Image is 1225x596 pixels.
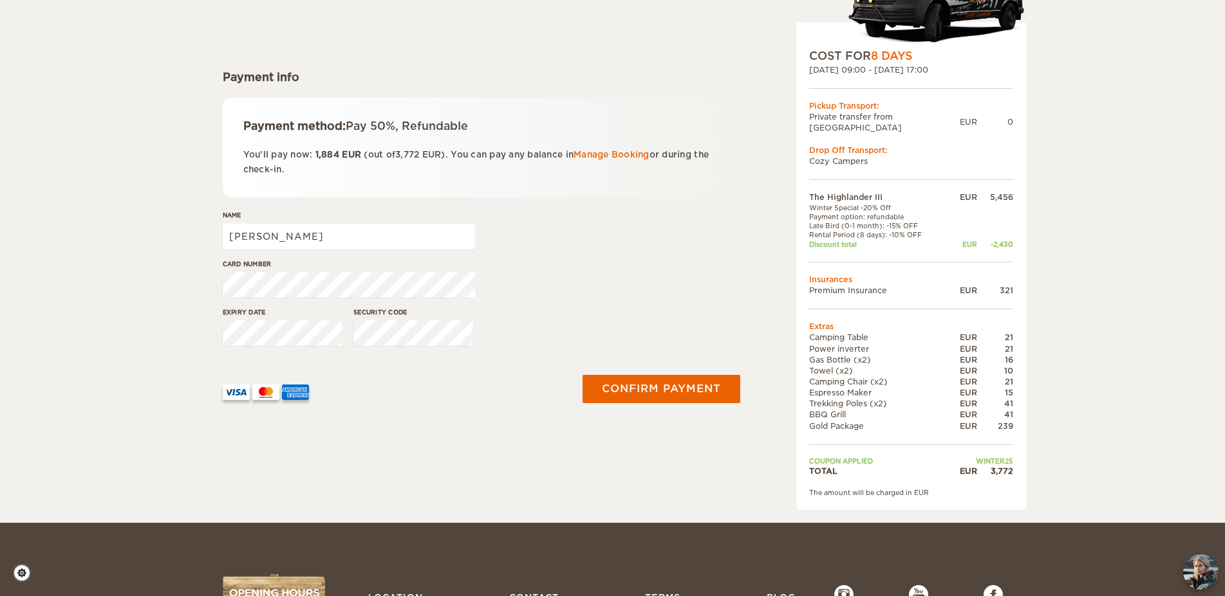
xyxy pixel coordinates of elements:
[948,343,977,354] div: EUR
[809,240,948,249] td: Discount total
[977,343,1013,354] div: 21
[948,354,977,365] div: EUR
[809,100,1013,111] div: Pickup Transport:
[13,564,39,582] a: Cookie settings
[353,307,473,317] label: Security code
[977,387,1013,398] div: 15
[809,387,948,398] td: Espresso Maker
[809,321,1013,332] td: Extras
[809,488,1013,497] div: The amount will be charged in EUR
[809,64,1013,75] div: [DATE] 09:00 - [DATE] 17:00
[809,230,948,239] td: Rental Period (8 days): -10% OFF
[948,409,977,420] div: EUR
[809,398,948,409] td: Trekking Poles (x2)
[977,354,1013,365] div: 16
[948,365,977,376] div: EUR
[315,150,339,159] span: 1,884
[809,203,948,212] td: Winter Special -20% Off
[977,420,1013,431] div: 239
[583,375,740,403] button: Confirm payment
[809,48,1013,64] div: COST FOR
[809,365,948,376] td: Towel (x2)
[346,120,468,132] span: Pay 50%, Refundable
[948,387,977,398] div: EUR
[977,285,1013,296] div: 321
[948,192,977,203] div: EUR
[948,420,977,431] div: EUR
[809,221,948,230] td: Late Bird (0-1 month): -15% OFF
[871,50,912,62] span: 8 Days
[977,332,1013,343] div: 21
[977,398,1013,409] div: 41
[223,210,475,220] label: Name
[809,420,948,431] td: Gold Package
[809,465,948,476] td: TOTAL
[809,376,948,387] td: Camping Chair (x2)
[809,285,948,296] td: Premium Insurance
[342,150,361,159] span: EUR
[1183,554,1219,590] button: chat-button
[977,116,1013,127] div: 0
[809,274,1013,285] td: Insurances
[223,307,342,317] label: Expiry date
[809,111,960,133] td: Private transfer from [GEOGRAPHIC_DATA]
[1183,554,1219,590] img: Freyja at Cozy Campers
[948,398,977,409] div: EUR
[977,465,1013,476] div: 3,772
[422,150,442,159] span: EUR
[948,240,977,249] div: EUR
[948,456,1013,465] td: WINTER25
[223,259,475,269] label: Card number
[977,192,1013,203] div: 5,456
[960,116,977,127] div: EUR
[809,212,948,221] td: Payment option: refundable
[977,365,1013,376] div: 10
[948,376,977,387] div: EUR
[395,150,419,159] span: 3,772
[282,384,309,400] img: AMEX
[223,69,741,85] div: Payment info
[243,147,720,177] p: You'll pay now: (out of ). You can pay any balance in or during the check-in.
[809,192,948,203] td: The Highlander III
[809,332,948,343] td: Camping Table
[948,285,977,296] div: EUR
[977,376,1013,387] div: 21
[243,118,720,134] div: Payment method:
[948,332,977,343] div: EUR
[809,343,948,354] td: Power inverter
[252,384,279,400] img: mastercard
[948,465,977,476] div: EUR
[809,145,1013,156] div: Drop Off Transport:
[809,409,948,420] td: BBQ Grill
[977,240,1013,249] div: -2,430
[977,409,1013,420] div: 41
[574,150,650,159] a: Manage Booking
[223,384,250,400] img: VISA
[809,456,948,465] td: Coupon applied
[809,156,1013,167] td: Cozy Campers
[809,354,948,365] td: Gas Bottle (x2)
